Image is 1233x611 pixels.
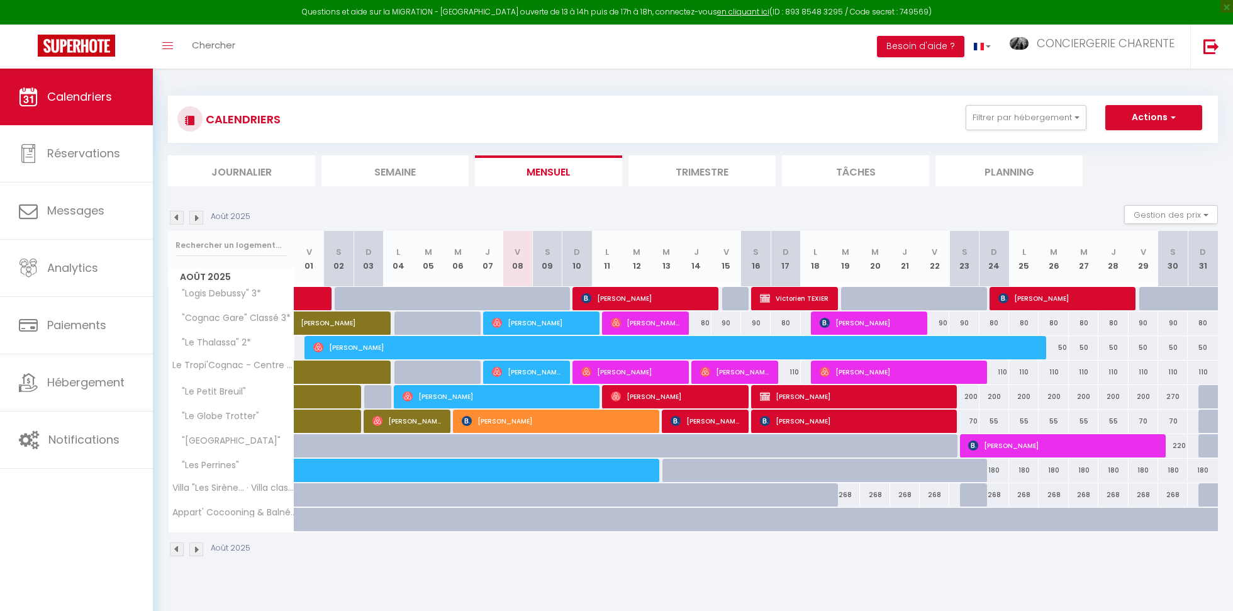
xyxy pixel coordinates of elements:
[475,155,622,186] li: Mensuel
[783,246,789,258] abbr: D
[622,231,651,287] th: 12
[962,246,968,258] abbr: S
[492,311,591,335] span: [PERSON_NAME]
[741,311,771,335] div: 90
[1009,311,1039,335] div: 80
[1200,246,1206,258] abbr: D
[1158,459,1188,482] div: 180
[877,36,964,57] button: Besoin d'aide ?
[771,231,800,287] th: 17
[871,246,879,258] abbr: M
[813,246,817,258] abbr: L
[782,155,929,186] li: Tâches
[1037,35,1174,51] span: CONCIERGERIE CHARENTE
[1124,205,1218,224] button: Gestion des prix
[294,231,324,287] th: 01
[711,231,741,287] th: 15
[1188,311,1218,335] div: 80
[1039,483,1068,507] div: 268
[592,231,622,287] th: 11
[801,231,830,287] th: 18
[473,231,503,287] th: 07
[771,311,800,335] div: 80
[168,155,315,186] li: Journalier
[1158,410,1188,433] div: 70
[1009,385,1039,408] div: 200
[1009,231,1039,287] th: 25
[1188,361,1218,384] div: 110
[830,483,860,507] div: 268
[1129,459,1158,482] div: 180
[294,311,324,335] a: [PERSON_NAME]
[211,211,250,223] p: Août 2025
[1009,459,1039,482] div: 180
[170,336,254,350] span: "Le Thalassa" 2*
[170,483,296,493] span: Villa "Les Sirène... · Villa classée Les Sirènes [PERSON_NAME]
[336,246,342,258] abbr: S
[949,410,979,433] div: 70
[1039,410,1068,433] div: 55
[771,361,800,384] div: 110
[1129,336,1158,359] div: 50
[170,459,242,473] span: "Les Perrines"
[1098,410,1128,433] div: 55
[1203,38,1219,54] img: logout
[652,231,681,287] th: 13
[1069,410,1098,433] div: 55
[1188,459,1218,482] div: 180
[1069,361,1098,384] div: 110
[1010,37,1029,50] img: ...
[662,246,670,258] abbr: M
[1069,336,1098,359] div: 50
[723,246,729,258] abbr: V
[932,246,937,258] abbr: V
[1105,105,1202,130] button: Actions
[1098,459,1128,482] div: 180
[38,35,115,57] img: Super Booking
[313,335,1033,359] span: [PERSON_NAME]
[1141,246,1146,258] abbr: V
[966,105,1086,130] button: Filtrer par hébergement
[1039,361,1068,384] div: 110
[1129,231,1158,287] th: 29
[1069,231,1098,287] th: 27
[192,38,235,52] span: Chercher
[47,89,112,104] span: Calendriers
[949,385,979,408] div: 200
[170,385,249,399] span: "Le Petit Breuil"
[1098,483,1128,507] div: 268
[47,203,104,218] span: Messages
[170,508,296,517] span: Appart' Cocooning & Balnéo double - C... · Appart' Cocooning Balnéo double - [GEOGRAPHIC_DATA]
[515,246,520,258] abbr: V
[372,409,442,433] span: [PERSON_NAME]
[1129,483,1158,507] div: 268
[545,246,550,258] abbr: S
[182,25,245,69] a: Chercher
[176,234,287,257] input: Rechercher un logement...
[979,483,1009,507] div: 268
[454,246,462,258] abbr: M
[979,459,1009,482] div: 180
[1129,385,1158,408] div: 200
[48,432,120,447] span: Notifications
[170,311,294,325] span: "Cognac Gare" Classé 3*
[760,286,829,310] span: Victorien‬ TEXIER
[1000,25,1190,69] a: ... CONCIERGERIE CHARENTE
[532,231,562,287] th: 09
[1098,231,1128,287] th: 28
[384,231,413,287] th: 04
[820,360,978,384] span: [PERSON_NAME]
[170,287,264,301] span: "Logis Debussy" 3*
[633,246,640,258] abbr: M
[581,286,710,310] span: [PERSON_NAME]
[170,361,296,370] span: Le Tropi'Cognac - Centre - Terrasse jardin - 3 chambres
[890,231,920,287] th: 21
[1158,311,1188,335] div: 90
[1039,459,1068,482] div: 180
[203,105,281,133] h3: CALENDRIERS
[485,246,490,258] abbr: J
[860,483,890,507] div: 268
[443,231,472,287] th: 06
[47,317,106,333] span: Paiements
[830,231,860,287] th: 19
